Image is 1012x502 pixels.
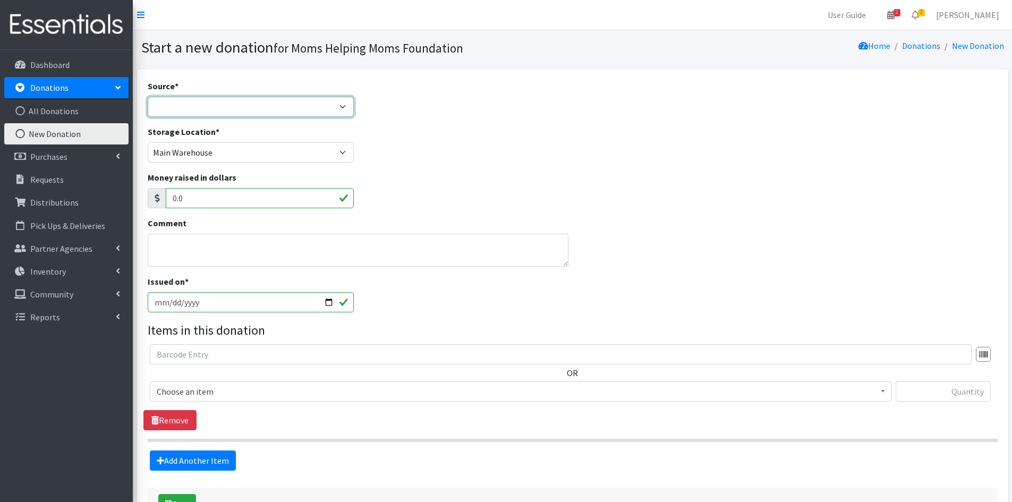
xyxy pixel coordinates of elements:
a: Inventory [4,261,129,282]
h1: Start a new donation [141,38,569,57]
p: Inventory [30,266,66,277]
a: User Guide [819,4,874,25]
a: Requests [4,169,129,190]
legend: Items in this donation [148,321,998,340]
img: HumanEssentials [4,7,129,42]
p: Purchases [30,151,67,162]
a: Pick Ups & Deliveries [4,215,129,236]
a: Add Another Item [150,450,236,471]
abbr: required [185,276,189,287]
a: 2 [879,4,903,25]
a: 2 [903,4,928,25]
a: Reports [4,307,129,328]
p: Dashboard [30,59,70,70]
p: Reports [30,312,60,322]
label: OR [567,367,578,379]
p: Requests [30,174,64,185]
p: Partner Agencies [30,243,92,254]
span: 2 [918,9,925,16]
a: All Donations [4,100,129,122]
input: Quantity [896,381,991,402]
p: Distributions [30,197,79,208]
span: Choose an item [150,381,891,402]
a: Distributions [4,192,129,213]
p: Community [30,289,73,300]
label: Source [148,80,178,92]
span: Choose an item [157,384,885,399]
a: Home [858,40,890,51]
label: Comment [148,217,186,229]
a: New Donation [4,123,129,144]
abbr: required [175,81,178,91]
label: Issued on [148,275,189,288]
a: Donations [4,77,129,98]
a: Purchases [4,146,129,167]
p: Pick Ups & Deliveries [30,220,105,231]
input: Barcode Entry [150,344,972,364]
a: Donations [902,40,940,51]
label: Money raised in dollars [148,171,236,184]
a: Remove [143,410,197,430]
small: for Moms Helping Moms Foundation [274,40,463,56]
a: Community [4,284,129,305]
a: Partner Agencies [4,238,129,259]
span: 2 [894,9,900,16]
a: New Donation [952,40,1004,51]
p: Donations [30,82,69,93]
a: [PERSON_NAME] [928,4,1008,25]
label: Storage Location [148,125,219,138]
abbr: required [216,126,219,137]
a: Dashboard [4,54,129,75]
